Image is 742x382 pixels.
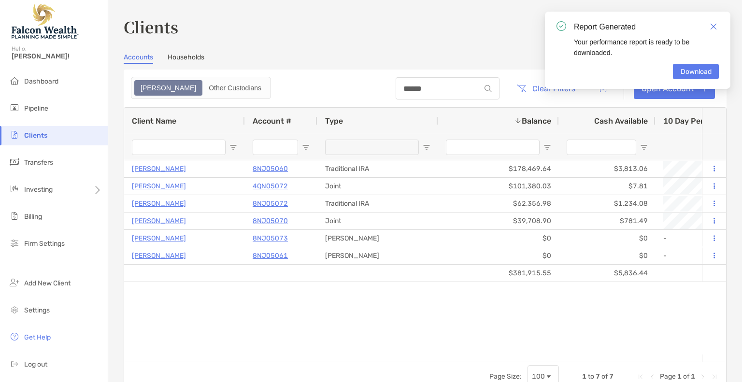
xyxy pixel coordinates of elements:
[9,331,20,342] img: get-help icon
[446,140,540,155] input: Balance Filter Input
[253,116,291,126] span: Account #
[9,102,20,113] img: pipeline icon
[9,156,20,168] img: transfers icon
[532,372,545,381] div: 100
[24,279,71,287] span: Add New Client
[559,178,656,195] div: $7.81
[253,215,288,227] a: 8NJ05070
[131,77,271,99] div: segmented control
[253,250,288,262] a: 8NJ05061
[317,160,438,177] div: Traditional IRA
[132,198,186,210] a: [PERSON_NAME]
[253,232,288,244] a: 8NJ05073
[683,372,689,381] span: of
[24,131,47,140] span: Clients
[594,116,648,126] span: Cash Available
[9,210,20,222] img: billing icon
[253,163,288,175] a: 8NJ05060
[124,53,153,64] a: Accounts
[648,373,656,381] div: Previous Page
[24,306,50,314] span: Settings
[543,143,551,151] button: Open Filter Menu
[135,81,201,95] div: Zoe
[559,230,656,247] div: $0
[708,21,719,32] a: Close
[12,4,79,39] img: Falcon Wealth Planning Logo
[438,265,559,282] div: $381,915.55
[132,232,186,244] p: [PERSON_NAME]
[132,140,226,155] input: Client Name Filter Input
[609,372,614,381] span: 7
[522,116,551,126] span: Balance
[438,195,559,212] div: $62,356.98
[559,212,656,229] div: $781.49
[24,104,48,113] span: Pipeline
[588,372,594,381] span: to
[596,372,600,381] span: 7
[24,212,42,221] span: Billing
[485,85,492,92] img: input icon
[9,358,20,369] img: logout icon
[489,372,522,381] div: Page Size:
[132,250,186,262] a: [PERSON_NAME]
[24,333,51,341] span: Get Help
[132,180,186,192] a: [PERSON_NAME]
[677,372,682,381] span: 1
[438,230,559,247] div: $0
[317,212,438,229] div: Joint
[699,373,707,381] div: Next Page
[317,230,438,247] div: [PERSON_NAME]
[124,15,727,38] h3: Clients
[253,198,288,210] a: 8NJ05072
[438,247,559,264] div: $0
[317,195,438,212] div: Traditional IRA
[9,304,20,315] img: settings icon
[9,129,20,141] img: clients icon
[660,372,676,381] span: Page
[438,178,559,195] div: $101,380.03
[640,143,648,151] button: Open Filter Menu
[317,247,438,264] div: [PERSON_NAME]
[9,237,20,249] img: firm-settings icon
[317,178,438,195] div: Joint
[9,183,20,195] img: investing icon
[253,140,298,155] input: Account # Filter Input
[438,160,559,177] div: $178,469.64
[559,265,656,282] div: $5,836.44
[559,160,656,177] div: $3,813.06
[710,23,717,30] img: icon close
[24,360,47,368] span: Log out
[559,247,656,264] div: $0
[582,372,586,381] span: 1
[691,372,695,381] span: 1
[132,163,186,175] a: [PERSON_NAME]
[673,64,719,79] a: Download
[325,116,343,126] span: Type
[132,116,176,126] span: Client Name
[601,372,608,381] span: of
[229,143,237,151] button: Open Filter Menu
[438,212,559,229] div: $39,708.90
[24,240,65,248] span: Firm Settings
[253,180,288,192] a: 4QN05072
[559,195,656,212] div: $1,234.08
[9,277,20,288] img: add_new_client icon
[12,52,102,60] span: [PERSON_NAME]!
[132,215,186,227] a: [PERSON_NAME]
[567,140,636,155] input: Cash Available Filter Input
[302,143,310,151] button: Open Filter Menu
[168,53,204,64] a: Households
[574,21,719,33] div: Report Generated
[556,21,566,31] img: icon notification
